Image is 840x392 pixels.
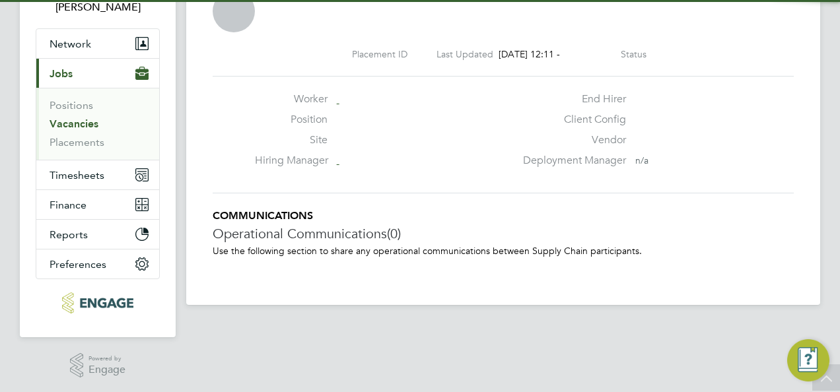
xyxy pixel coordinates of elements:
[255,133,328,147] label: Site
[387,225,401,242] span: (0)
[36,292,160,313] a: Go to home page
[213,209,794,223] h5: COMMUNICATIONS
[36,160,159,189] button: Timesheets
[499,48,560,60] span: [DATE] 12:11 -
[36,190,159,219] button: Finance
[36,29,159,58] button: Network
[515,92,626,106] label: End Hirer
[515,133,626,147] label: Vendor
[621,48,647,60] label: Status
[515,154,626,168] label: Deployment Manager
[50,199,87,211] span: Finance
[36,59,159,88] button: Jobs
[787,339,829,381] button: Engage Resource Center
[50,117,98,130] a: Vacancies
[36,249,159,278] button: Preferences
[50,38,91,50] span: Network
[50,99,93,112] a: Positions
[36,220,159,249] button: Reports
[50,136,104,148] a: Placements
[88,353,125,364] span: Powered by
[70,353,126,378] a: Powered byEngage
[635,154,648,166] span: n/a
[437,48,493,60] label: Last Updated
[50,228,88,241] span: Reports
[255,92,328,106] label: Worker
[213,245,794,257] p: Use the following section to share any operational communications between Supply Chain participants.
[515,113,626,127] label: Client Config
[88,364,125,376] span: Engage
[62,292,133,313] img: educationmattersgroup-logo-retina.png
[352,48,407,60] label: Placement ID
[255,154,328,168] label: Hiring Manager
[50,67,73,80] span: Jobs
[213,225,794,242] h3: Operational Communications
[50,258,106,271] span: Preferences
[255,113,328,127] label: Position
[50,169,104,181] span: Timesheets
[36,88,159,160] div: Jobs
